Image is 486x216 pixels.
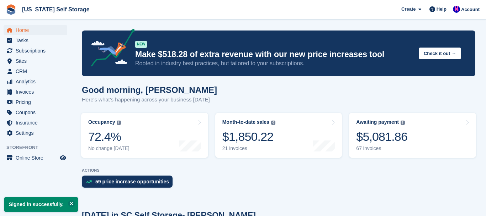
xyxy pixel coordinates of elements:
[4,128,67,138] a: menu
[19,4,93,15] a: [US_STATE] Self Storage
[401,121,405,125] img: icon-info-grey-7440780725fd019a000dd9b08b2336e03edf1995a4989e88bcd33f0948082b44.svg
[16,97,58,107] span: Pricing
[461,6,480,13] span: Account
[4,153,67,163] a: menu
[356,119,399,125] div: Awaiting payment
[88,145,130,151] div: No change [DATE]
[82,85,217,95] h1: Good morning, [PERSON_NAME]
[16,107,58,117] span: Coupons
[4,87,67,97] a: menu
[16,25,58,35] span: Home
[16,87,58,97] span: Invoices
[16,35,58,45] span: Tasks
[85,29,135,69] img: price-adjustments-announcement-icon-8257ccfd72463d97f412b2fc003d46551f7dbcb40ab6d574587a9cd5c0d94...
[16,66,58,76] span: CRM
[82,176,176,191] a: 59 price increase opportunities
[135,49,413,60] p: Make $518.28 of extra revenue with our new price increases tool
[16,46,58,56] span: Subscriptions
[4,56,67,66] a: menu
[356,129,407,144] div: $5,081.86
[4,66,67,76] a: menu
[16,77,58,87] span: Analytics
[88,119,115,125] div: Occupancy
[4,46,67,56] a: menu
[59,154,67,162] a: Preview store
[222,145,275,151] div: 21 invoices
[453,6,460,13] img: Christopher Ganser
[215,113,342,158] a: Month-to-date sales $1,850.22 21 invoices
[135,60,413,67] p: Rooted in industry best practices, but tailored to your subscriptions.
[349,113,476,158] a: Awaiting payment $5,081.86 67 invoices
[222,119,269,125] div: Month-to-date sales
[6,4,16,15] img: stora-icon-8386f47178a22dfd0bd8f6a31ec36ba5ce8667c1dd55bd0f319d3a0aa187defe.svg
[88,129,130,144] div: 72.4%
[222,129,275,144] div: $1,850.22
[401,6,416,13] span: Create
[86,180,92,183] img: price_increase_opportunities-93ffe204e8149a01c8c9dc8f82e8f89637d9d84a8eef4429ea346261dce0b2c0.svg
[419,48,461,59] button: Check it out →
[4,97,67,107] a: menu
[4,25,67,35] a: menu
[356,145,407,151] div: 67 invoices
[6,144,71,151] span: Storefront
[16,128,58,138] span: Settings
[16,118,58,128] span: Insurance
[16,56,58,66] span: Sites
[4,77,67,87] a: menu
[16,153,58,163] span: Online Store
[437,6,447,13] span: Help
[4,107,67,117] a: menu
[81,113,208,158] a: Occupancy 72.4% No change [DATE]
[117,121,121,125] img: icon-info-grey-7440780725fd019a000dd9b08b2336e03edf1995a4989e88bcd33f0948082b44.svg
[82,96,217,104] p: Here's what's happening across your business [DATE]
[82,168,475,173] p: ACTIONS
[95,179,169,184] div: 59 price increase opportunities
[4,118,67,128] a: menu
[4,197,78,212] p: Signed in successfully.
[271,121,275,125] img: icon-info-grey-7440780725fd019a000dd9b08b2336e03edf1995a4989e88bcd33f0948082b44.svg
[135,41,147,48] div: NEW
[4,35,67,45] a: menu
